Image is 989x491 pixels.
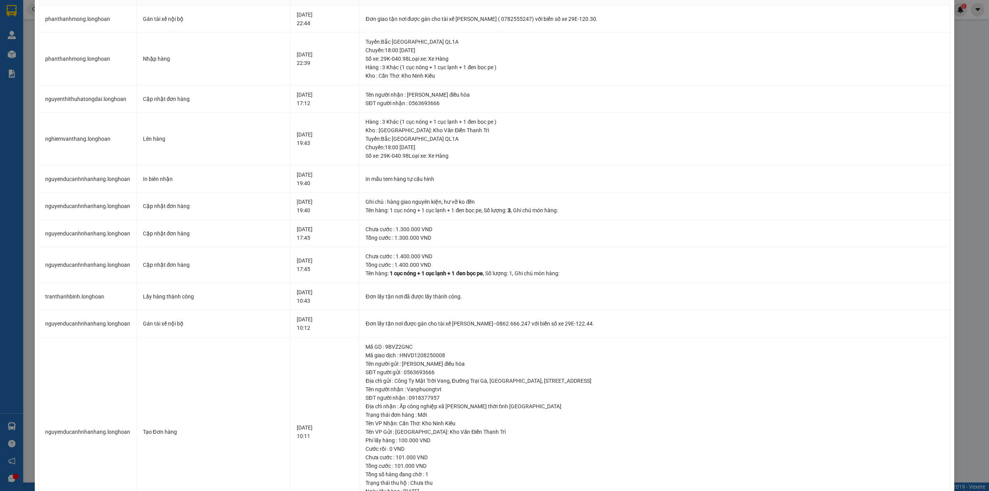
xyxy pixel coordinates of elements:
div: Địa chỉ nhận : Ấp công nghiệp xã [PERSON_NAME] thời tỉnh [GEOGRAPHIC_DATA] [365,402,944,411]
div: Cước rồi : 0 VND [365,445,944,453]
div: Kho : Cần Thơ: Kho Ninh Kiều [365,72,944,80]
div: Trạng thái đơn hàng : Mới [365,411,944,419]
div: Tổng cước : 1.300.000 VND [365,234,944,242]
div: Tổng cước : 1.400.000 VND [365,261,944,269]
div: SĐT người gửi : 0563693666 [365,368,944,377]
td: tranthanhbinh.longhoan [39,283,137,310]
div: Lên hàng [143,135,284,143]
div: [DATE] 22:44 [297,10,353,27]
div: [DATE] 22:39 [297,50,353,67]
div: SĐT người nhận : 0563693666 [365,99,944,107]
div: [DATE] 10:43 [297,288,353,305]
div: Trạng thái thu hộ : Chưa thu [365,479,944,487]
span: 1 [509,270,512,276]
div: Chưa cước : 101.000 VND [365,453,944,462]
div: Cập nhật đơn hàng [143,95,284,103]
div: Đơn lấy tận nơi được gán cho tài xế [PERSON_NAME]--0862.666.247 với biển số xe 29E-122.44. [365,319,944,328]
div: [DATE] 17:45 [297,225,353,242]
span: 3 [508,207,511,213]
td: nguyenducanhnhanhang.longhoan [39,220,137,247]
td: nguyenthithuhatongdai.longhoan [39,85,137,113]
td: nguyenducanhnhanhang.longhoan [39,193,137,220]
td: nguyenducanhnhanhang.longhoan [39,247,137,283]
div: [DATE] 19:40 [297,198,353,215]
td: nghiemvanthang.longhoan [39,113,137,165]
div: Gán tài xế nội bộ [143,319,284,328]
div: [DATE] 19:40 [297,170,353,188]
div: Tuyến : Bắc [GEOGRAPHIC_DATA] QL1A Chuyến: 18:00 [DATE] Số xe: 29K-040.98 Loại xe: Xe Hàng [365,38,944,63]
div: Tên hàng: , Số lượng: , Ghi chú món hàng: [365,269,944,278]
div: [DATE] 17:45 [297,256,353,273]
div: Hàng : 3 Khác (1 cục nóng + 1 cục lạnh + 1 đen bọc pe ) [365,63,944,72]
div: Tên hàng: , Số lượng: , Ghi chú món hàng: [365,206,944,215]
div: [DATE] 19:43 [297,130,353,147]
div: SĐT người nhận : 0918377957 [365,394,944,402]
div: [DATE] 10:11 [297,423,353,440]
div: [DATE] 17:12 [297,90,353,107]
div: Đơn lấy tận nơi đã được lấy thành công. [365,292,944,301]
div: Đơn giao tận nơi được gán cho tài xế [PERSON_NAME] ( 0782555247) với biển số xe 29E-120.30. [365,15,944,23]
div: Tên VP Nhận: Cần Thơ: Kho Ninh Kiều [365,419,944,428]
div: Ghi chú : hàng giao nguyên kiện, hư vỡ ko đền [365,198,944,206]
div: Kho : [GEOGRAPHIC_DATA]: Kho Văn Điển Thanh Trì [365,126,944,135]
span: 1 cục nóng + 1 cục lạnh + 1 đen bọc pe [390,207,481,213]
div: Phí lấy hàng : 100.000 VND [365,436,944,445]
div: Tên VP Gửi : [GEOGRAPHIC_DATA]: Kho Văn Điển Thanh Trì [365,428,944,436]
div: Gán tài xế nội bộ [143,15,284,23]
td: phanthanhmong.longhoan [39,5,137,33]
div: Địa chỉ gửi : Công Ty Mặt Trời Vang, Đường Trại Gà, [GEOGRAPHIC_DATA], [STREET_ADDRESS] [365,377,944,385]
div: Tên người nhận : Vanphuongtvt [365,385,944,394]
div: Chưa cước : 1.300.000 VND [365,225,944,234]
span: 1 cục nóng + 1 cục lạnh + 1 đen bọc pe [390,270,483,276]
div: [DATE] 10:12 [297,315,353,332]
div: Mã giao dịch : HNVD1208250008 [365,351,944,360]
div: In biên nhận [143,175,284,183]
div: Cập nhật đơn hàng [143,261,284,269]
div: In mẫu tem hàng tự cấu hình [365,175,944,183]
div: Cập nhật đơn hàng [143,229,284,238]
div: Tổng số hàng đang chờ : 1 [365,470,944,479]
div: Tổng cước : 101.000 VND [365,462,944,470]
div: Hàng : 3 Khác (1 cục nóng + 1 cục lạnh + 1 đen bọc pe ) [365,118,944,126]
td: nguyenducanhnhanhang.longhoan [39,310,137,338]
div: Tuyến : Bắc [GEOGRAPHIC_DATA] QL1A Chuyến: 18:00 [DATE] Số xe: 29K-040.98 Loại xe: Xe Hàng [365,135,944,160]
td: phanthanhmong.longhoan [39,32,137,85]
div: Tạo Đơn hàng [143,428,284,436]
td: nguyenducanhnhanhang.longhoan [39,165,137,193]
div: Chưa cước : 1.400.000 VND [365,252,944,261]
div: Tên người nhận : [PERSON_NAME] điều hòa [365,90,944,99]
div: Cập nhật đơn hàng [143,202,284,210]
div: Lấy hàng thành công [143,292,284,301]
div: Mã GD : 9BVZ2GNC [365,343,944,351]
div: Nhập hàng [143,55,284,63]
div: Tên người gửi : [PERSON_NAME] điều hòa [365,360,944,368]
